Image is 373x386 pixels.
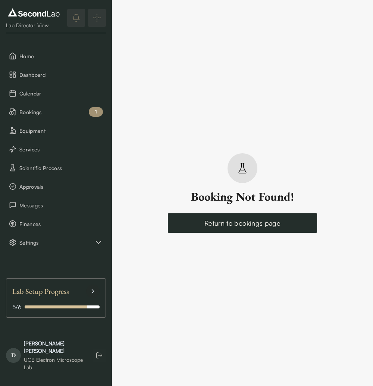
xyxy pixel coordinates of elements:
span: Services [19,145,103,153]
div: [PERSON_NAME] [PERSON_NAME] [24,340,85,355]
button: Dashboard [6,67,106,82]
div: 1 [89,107,103,117]
img: logo [6,7,62,19]
button: Scientific Process [6,160,106,176]
div: Settings sub items [6,235,106,250]
span: D [6,348,21,363]
button: Approvals [6,179,106,194]
button: Bookings 1 pending [6,104,106,120]
button: Equipment [6,123,106,138]
span: Lab Setup Progress [12,285,69,298]
span: 5 / 6 [12,302,22,311]
span: Approvals [19,183,103,191]
a: Return to bookings page [168,213,317,233]
button: Services [6,141,106,157]
button: Finances [6,216,106,232]
span: Finances [19,220,103,228]
span: Dashboard [19,71,103,79]
span: Calendar [19,90,103,97]
div: UCB Electron Microscope Lab [24,356,85,371]
span: Equipment [19,127,103,135]
span: Bookings [19,108,103,116]
button: Expand/Collapse sidebar [88,9,106,27]
div: Lab Director View [6,22,62,29]
h2: Booking Not Found! [191,189,294,204]
button: Log out [93,349,106,362]
button: Home [6,48,106,64]
button: Messages [6,197,106,213]
button: Calendar [6,85,106,101]
span: Messages [19,201,103,209]
span: Settings [19,239,94,247]
li: Bookings [6,104,106,120]
button: Settings [6,235,106,250]
span: Scientific Process [19,164,103,172]
span: Home [19,52,103,60]
button: notifications [67,9,85,27]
